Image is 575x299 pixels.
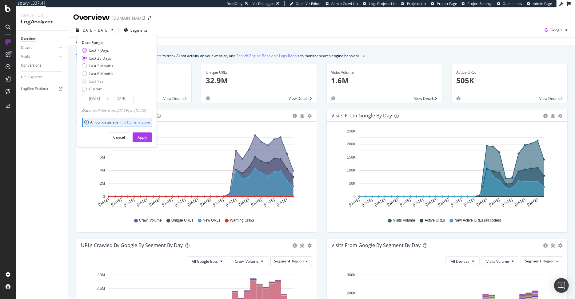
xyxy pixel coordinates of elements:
[112,15,145,21] div: [DOMAIN_NAME]
[325,1,358,6] a: Admin Crawl List
[525,258,541,264] span: Segment
[551,243,555,248] div: bug
[21,36,64,42] a: Overview
[425,218,445,223] span: Active URLs
[225,198,237,207] text: [DATE]
[497,1,522,6] a: Open in dev
[363,1,397,6] a: Logs Projects List
[481,256,519,266] button: Visits Volume
[206,70,312,75] div: Unique URLs
[369,1,397,6] span: Logs Projects List
[457,75,563,86] p: 505K
[21,53,58,60] a: Visits
[98,198,110,207] text: [DATE]
[82,40,150,45] div: Date Range
[527,1,552,6] a: Admin Page
[149,198,161,207] text: [DATE]
[82,28,109,33] span: [DATE] - [DATE]
[263,198,275,207] text: [DATE]
[212,198,225,207] text: [DATE]
[82,71,113,76] div: Last 6 Months
[121,25,150,35] button: Segments
[163,96,184,101] span: View Details
[84,120,150,125] div: All our dates are in
[108,132,130,142] button: Cancel
[138,135,147,140] div: Apply
[276,198,288,207] text: [DATE]
[81,242,183,248] div: URLs Crawled by Google By Segment By Day
[542,25,570,35] button: Google
[296,1,321,6] span: Open Viz Editor
[82,56,113,61] div: Last 28 Days
[199,198,212,207] text: [DATE]
[543,258,554,264] span: Region
[206,75,312,86] p: 32.9M
[238,198,250,207] text: [DATE]
[347,142,355,147] text: 200K
[21,12,63,18] div: Analytics
[431,1,457,6] a: Project Page
[81,127,312,212] div: A chart.
[393,218,415,223] span: Visits Volume
[331,96,336,100] div: bug
[501,198,513,207] text: [DATE]
[445,256,480,266] button: All Devices
[203,218,220,223] span: New URLs
[21,74,64,81] a: URL Explorer
[457,70,563,75] div: Active URLs
[192,259,218,264] span: All Google Bots
[551,114,555,118] div: bug
[451,259,469,264] span: All Devices
[361,51,366,60] button: close banner
[100,155,105,159] text: 6M
[206,96,210,100] div: bug
[97,286,105,291] text: 7.5M
[347,168,355,173] text: 100K
[148,16,151,20] div: arrow-right-arrow-left
[543,114,548,118] div: circle-info
[21,62,64,69] a: Conversions
[113,135,125,140] div: Cancel
[361,198,373,207] text: [DATE]
[100,168,105,173] text: 4M
[293,243,297,248] div: circle-info
[76,53,568,59] div: info banner
[300,114,305,118] div: bug
[171,218,193,223] span: Unique URLs
[82,79,113,84] div: Last Year
[109,94,133,103] input: End Date
[300,243,305,248] div: bug
[558,243,562,248] div: gear
[539,96,560,101] span: View Details
[514,198,526,207] text: [DATE]
[76,39,109,44] div: Last update
[100,181,105,186] text: 2M
[82,94,107,103] input: Start Date
[292,258,304,264] span: Region
[486,259,509,264] span: Visits Volume
[89,79,105,84] div: Last Year
[21,74,42,81] div: URL Explorer
[89,63,113,69] div: Last 3 Months
[407,1,426,6] span: Projects List
[331,1,358,6] span: Admin Crawl List
[89,86,102,92] div: Custom
[98,273,105,277] text: 10M
[123,198,135,207] text: [DATE]
[73,25,116,35] button: [DATE] - [DATE]
[82,108,146,113] div: available from [DATE] to [DATE]
[82,53,360,59] div: We introduced 2 new report templates: to track AI bot activity on your website, and to monitor se...
[450,198,462,207] text: [DATE]
[103,195,105,199] text: 0
[274,258,291,264] span: Segment
[437,198,450,207] text: [DATE]
[332,127,563,212] svg: A chart.
[133,132,152,142] button: Apply
[308,243,312,248] div: gear
[414,96,435,101] span: View Details
[331,70,437,75] div: Visits Volume
[399,198,411,207] text: [DATE]
[110,198,123,207] text: [DATE]
[353,195,356,199] text: 0
[308,114,312,118] div: gear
